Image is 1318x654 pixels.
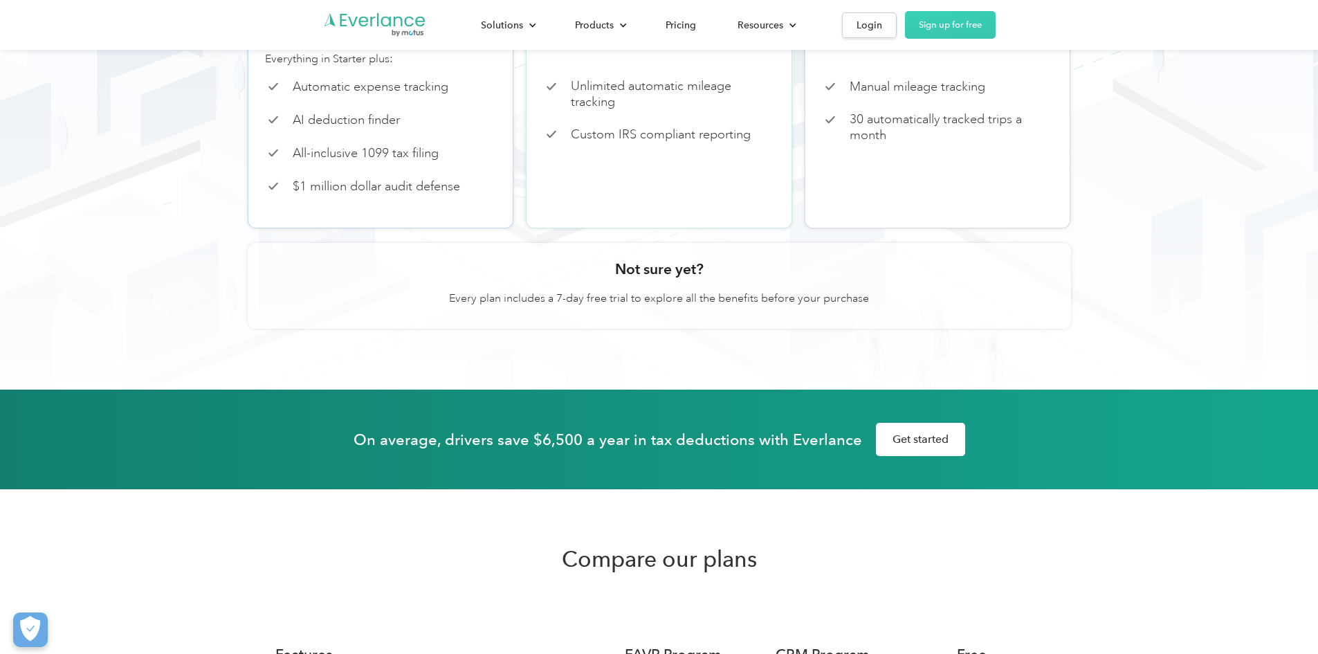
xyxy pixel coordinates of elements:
p: Automatic expense tracking [293,79,448,95]
div: Login [857,17,882,34]
a: Go to homepage [323,12,427,38]
a: Pricing [652,13,710,37]
p: AI deduction finder [293,112,400,128]
div: Resources [738,17,783,34]
input: Submit [238,125,329,154]
p: Custom IRS compliant reporting [571,127,751,143]
p: Unlimited automatic mileage tracking [571,78,775,109]
p: All-inclusive 1099 tax filing [293,145,439,161]
h3: Not sure yet? [615,260,704,279]
p: $1 million dollar audit defense [293,179,460,194]
div: Solutions [481,17,523,34]
div: Resources [724,13,807,37]
button: Cookies Settings [13,612,48,647]
h2: Compare our plans [562,545,757,573]
div: Products [561,13,638,37]
div: Everything in Starter plus: [265,51,497,67]
p: 30 automatically tracked trips a month [850,111,1054,143]
input: Submit [238,182,329,211]
div: Pricing [666,17,696,34]
a: Login [842,12,897,38]
a: Get started [876,423,965,456]
p: Manual mileage tracking [850,79,985,95]
div: Solutions [467,13,547,37]
div: Products [575,17,614,34]
a: Sign up for free [905,11,996,39]
p: Every plan includes a 7-day free trial to explore all the benefits before your purchase [449,290,869,307]
div: On average, drivers save $6,500 a year in tax deductions with Everlance [354,430,862,449]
